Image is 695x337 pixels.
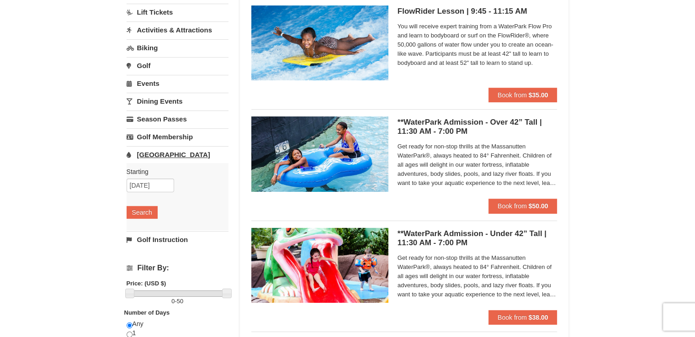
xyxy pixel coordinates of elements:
a: Golf [127,57,228,74]
span: Get ready for non-stop thrills at the Massanutten WaterPark®, always heated to 84° Fahrenheit. Ch... [398,253,557,299]
h5: FlowRider Lesson | 9:45 - 11:15 AM [398,7,557,16]
a: Golf Membership [127,128,228,145]
button: Book from $50.00 [488,199,557,213]
span: Book from [498,91,527,99]
strong: Price: (USD $) [127,280,166,287]
h5: **WaterPark Admission - Under 42” Tall | 11:30 AM - 7:00 PM [398,229,557,247]
span: You will receive expert training from a WaterPark Flow Pro and learn to bodyboard or surf on the ... [398,22,557,68]
strong: $35.00 [529,91,548,99]
a: Season Passes [127,111,228,127]
span: Book from [498,314,527,321]
img: 6619917-216-363963c7.jpg [251,5,388,80]
a: Dining Events [127,93,228,110]
button: Book from $35.00 [488,88,557,102]
a: [GEOGRAPHIC_DATA] [127,146,228,163]
span: 0 [171,298,175,305]
label: Starting [127,167,222,176]
span: Get ready for non-stop thrills at the Massanutten WaterPark®, always heated to 84° Fahrenheit. Ch... [398,142,557,188]
button: Book from $38.00 [488,310,557,325]
a: Activities & Attractions [127,21,228,38]
span: 50 [177,298,183,305]
strong: Number of Days [124,309,170,316]
a: Events [127,75,228,92]
img: 6619917-720-80b70c28.jpg [251,116,388,191]
strong: $38.00 [529,314,548,321]
img: 6619917-732-e1c471e4.jpg [251,228,388,303]
h4: Filter By: [127,264,228,272]
a: Lift Tickets [127,4,228,21]
strong: $50.00 [529,202,548,210]
label: - [127,297,228,306]
button: Search [127,206,158,219]
span: Book from [498,202,527,210]
a: Golf Instruction [127,231,228,248]
a: Biking [127,39,228,56]
h5: **WaterPark Admission - Over 42” Tall | 11:30 AM - 7:00 PM [398,118,557,136]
